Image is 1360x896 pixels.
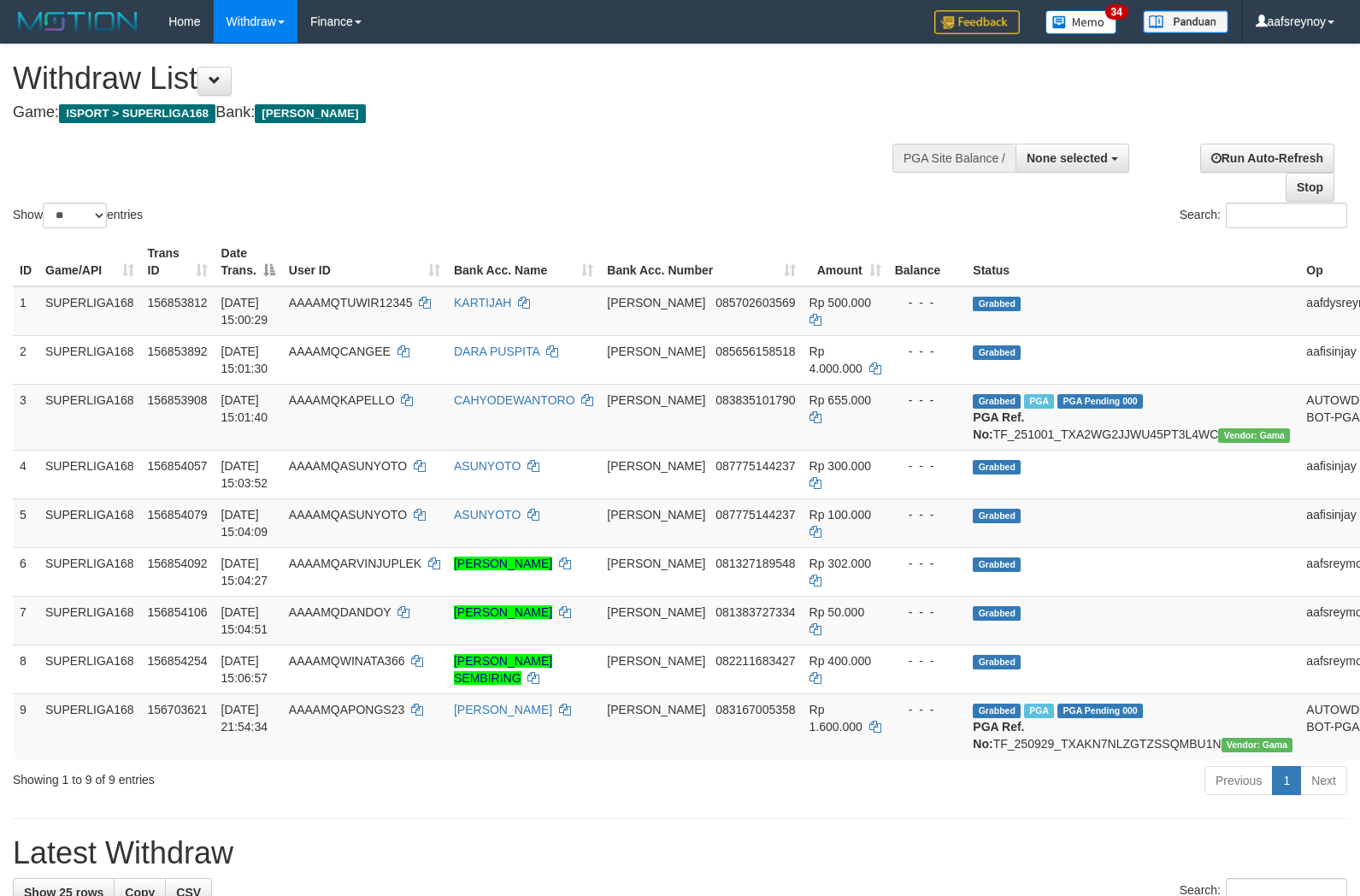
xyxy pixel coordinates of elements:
th: Balance [888,238,967,286]
label: Search: [1180,203,1347,228]
h4: Game: Bank: [13,104,890,121]
span: 156853908 [148,393,208,407]
div: - - - [895,392,960,409]
span: [PERSON_NAME] [607,654,705,668]
span: AAAAMQTUWIR12345 [289,296,413,309]
td: SUPERLIGA168 [38,596,141,645]
span: Grabbed [973,509,1021,523]
span: Rp 300.000 [810,459,871,473]
td: SUPERLIGA168 [38,335,141,384]
b: PGA Ref. No: [973,410,1024,441]
a: [PERSON_NAME] [454,557,552,570]
a: Previous [1204,766,1273,795]
span: Rp 1.600.000 [810,703,863,734]
span: Vendor URL: https://trx31.1velocity.biz [1222,738,1293,752]
td: SUPERLIGA168 [38,450,141,498]
td: 1 [13,286,38,336]
td: SUPERLIGA168 [38,286,141,336]
span: Grabbed [973,460,1021,475]
span: Copy 087775144237 to clipboard [715,459,795,473]
span: None selected [1027,151,1108,165]
span: 34 [1105,4,1128,20]
span: Rp 500.000 [810,296,871,309]
span: PGA Pending [1057,704,1143,718]
span: [DATE] 15:04:09 [221,508,268,539]
div: - - - [895,701,960,718]
span: Copy 081383727334 to clipboard [715,605,795,619]
a: 1 [1272,766,1301,795]
span: [PERSON_NAME] [607,345,705,358]
td: SUPERLIGA168 [38,645,141,693]
span: Copy 085702603569 to clipboard [715,296,795,309]
a: [PERSON_NAME] SEMBIRING [454,654,552,685]
th: User ID: activate to sort column ascending [282,238,447,286]
th: ID [13,238,38,286]
span: 156854057 [148,459,208,473]
span: 156854092 [148,557,208,570]
span: PGA Pending [1057,394,1143,409]
td: SUPERLIGA168 [38,384,141,450]
span: Grabbed [973,704,1021,718]
span: Copy 083167005358 to clipboard [715,703,795,716]
th: Bank Acc. Number: activate to sort column ascending [600,238,802,286]
div: - - - [895,294,960,311]
span: AAAAMQWINATA366 [289,654,405,668]
label: Show entries [13,203,143,228]
td: 3 [13,384,38,450]
span: Rp 400.000 [810,654,871,668]
span: [PERSON_NAME] [255,104,365,123]
input: Search: [1226,203,1347,228]
span: 156703621 [148,703,208,716]
span: [DATE] 21:54:34 [221,703,268,734]
span: [DATE] 15:06:57 [221,654,268,685]
td: 9 [13,693,38,759]
td: SUPERLIGA168 [38,693,141,759]
th: Date Trans.: activate to sort column descending [215,238,282,286]
span: Grabbed [973,394,1021,409]
td: 7 [13,596,38,645]
img: panduan.png [1143,10,1228,33]
span: 156854254 [148,654,208,668]
td: 8 [13,645,38,693]
a: Run Auto-Refresh [1200,144,1334,173]
span: 156854106 [148,605,208,619]
td: 6 [13,547,38,596]
b: PGA Ref. No: [973,720,1024,751]
span: Marked by aafheankoy [1024,394,1054,409]
span: Marked by aafchhiseyha [1024,704,1054,718]
span: Rp 302.000 [810,557,871,570]
span: [PERSON_NAME] [607,703,705,716]
span: AAAAMQARVINJUPLEK [289,557,421,570]
span: ISPORT > SUPERLIGA168 [59,104,215,123]
span: [PERSON_NAME] [607,393,705,407]
td: SUPERLIGA168 [38,547,141,596]
div: - - - [895,555,960,572]
td: 5 [13,498,38,547]
span: Copy 083835101790 to clipboard [715,393,795,407]
div: PGA Site Balance / [892,144,1016,173]
td: SUPERLIGA168 [38,498,141,547]
span: Rp 655.000 [810,393,871,407]
a: Next [1300,766,1347,795]
span: Grabbed [973,655,1021,669]
td: TF_251001_TXA2WG2JJWU45PT3L4WC [966,384,1299,450]
span: [PERSON_NAME] [607,508,705,522]
a: ASUNYOTO [454,508,521,522]
span: Vendor URL: https://trx31.1velocity.biz [1218,428,1290,443]
img: MOTION_logo.png [13,9,143,34]
span: 156853812 [148,296,208,309]
div: Showing 1 to 9 of 9 entries [13,764,554,788]
span: [PERSON_NAME] [607,605,705,619]
span: Copy 087775144237 to clipboard [715,508,795,522]
span: Grabbed [973,345,1021,360]
th: Status [966,238,1299,286]
span: [PERSON_NAME] [607,459,705,473]
span: Rp 4.000.000 [810,345,863,375]
button: None selected [1016,144,1129,173]
span: Grabbed [973,557,1021,572]
span: [DATE] 15:04:51 [221,605,268,636]
th: Trans ID: activate to sort column ascending [141,238,215,286]
span: [DATE] 15:01:30 [221,345,268,375]
span: AAAAMQDANDOY [289,605,392,619]
td: TF_250929_TXAKN7NLZGTZSSQMBU1N [966,693,1299,759]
